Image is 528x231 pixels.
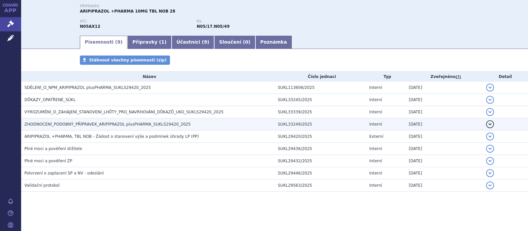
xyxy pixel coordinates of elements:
a: Přípravky (1) [127,36,171,49]
td: SUKL29420/2025 [275,131,366,143]
td: SUKL33245/2025 [275,94,366,106]
span: Plné moci a pověření ZP [24,159,72,163]
button: detail [486,84,494,92]
span: 9 [117,39,120,45]
span: Interní [369,85,382,90]
td: SUKL29436/2025 [275,143,366,155]
abbr: (?) [456,75,461,79]
span: Potvrzení o zaplacení SP a NV - odeslání [24,171,104,175]
td: [DATE] [406,131,483,143]
th: Zveřejněno [406,72,483,82]
td: [DATE] [406,82,483,94]
span: Interní [369,171,382,175]
span: Validační protokol [24,183,60,188]
button: detail [486,181,494,189]
button: detail [486,96,494,104]
td: [DATE] [406,94,483,106]
span: 9 [204,39,207,45]
button: detail [486,157,494,165]
button: detail [486,169,494,177]
span: Interní [369,183,382,188]
a: Stáhnout všechny písemnosti (zip) [80,56,170,65]
span: Interní [369,110,382,114]
span: Interní [369,122,382,127]
span: Interní [369,146,382,151]
button: detail [486,133,494,140]
p: Přípravek: [80,4,313,8]
td: [DATE] [406,155,483,167]
th: Název [21,72,275,82]
td: [DATE] [406,118,483,131]
button: detail [486,145,494,153]
p: ATC: [80,19,190,23]
button: detail [486,120,494,128]
strong: ARIPIPRAZOL [80,24,100,29]
a: Účastníci (9) [172,36,214,49]
td: [DATE] [406,106,483,118]
a: Sloučení (0) [214,36,255,49]
span: SDĚLENÍ_O_NPM_ARIPIPRAZOL plusPHARMA_SUKLS29420_2025 [24,85,151,90]
p: RS: [197,19,307,23]
span: DŮKAZY_OPATŘENÉ_SÚKL [24,97,76,102]
span: Stáhnout všechny písemnosti (zip) [89,58,167,62]
span: 1 [161,39,165,45]
a: Písemnosti (9) [80,36,127,49]
td: [DATE] [406,179,483,192]
span: Plné moci a pověření držitele [24,146,82,151]
th: Číslo jednací [275,72,366,82]
span: VYROZUMĚNÍ_O_ZAHÁJENÍ_STANOVENÍ_LHŮTY_PRO_NAVRHOVÁNÍ_DŮKAZŮ_UKO_SUKLS29420_2025 [24,110,223,114]
span: 0 [245,39,248,45]
td: SUKL29446/2025 [275,167,366,179]
td: SUKL33339/2025 [275,106,366,118]
span: ARIPIPRAZOL +PHARMA, TBL NOB - Žádost o stanovení výše a podmínek úhrady LP (PP) [24,134,199,139]
span: ZHODNOCENÍ_PODOBNÝ_PŘÍPRAVEK_ARIPIPRAZOL plusPHARMA_SUKLS29420_2025 [24,122,191,127]
td: SUKL33249/2025 [275,118,366,131]
span: Interní [369,159,382,163]
button: detail [486,108,494,116]
a: Poznámka [255,36,292,49]
strong: parciální agonisté dopaminových receptorů, p.o. [214,24,230,29]
td: SUKL29432/2025 [275,155,366,167]
td: [DATE] [406,143,483,155]
strong: aripiprazol, p.o. [197,24,213,29]
span: ARIPIPRAZOL +PHARMA 10MG TBL NOB 28 [80,9,175,14]
span: Interní [369,97,382,102]
td: SUKL113606/2025 [275,82,366,94]
td: [DATE] [406,167,483,179]
span: Externí [369,134,383,139]
th: Typ [366,72,406,82]
th: Detail [483,72,528,82]
td: SUKL29563/2025 [275,179,366,192]
div: , [197,19,313,29]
